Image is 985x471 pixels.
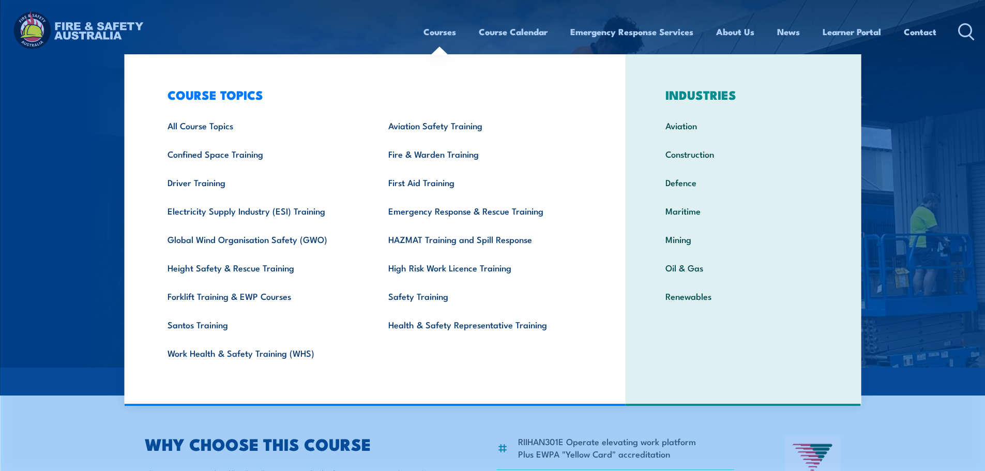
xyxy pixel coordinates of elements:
a: All Course Topics [151,111,372,140]
a: Height Safety & Rescue Training [151,253,372,282]
a: Confined Space Training [151,140,372,168]
a: Learner Portal [823,18,881,45]
a: Renewables [649,282,837,310]
a: Driver Training [151,168,372,196]
a: Aviation [649,111,837,140]
a: About Us [716,18,754,45]
a: Global Wind Organisation Safety (GWO) [151,225,372,253]
h3: INDUSTRIES [649,87,837,102]
a: Mining [649,225,837,253]
a: News [777,18,800,45]
a: Construction [649,140,837,168]
h2: WHY CHOOSE THIS COURSE [145,436,447,451]
a: Aviation Safety Training [372,111,593,140]
a: Health & Safety Representative Training [372,310,593,339]
a: Defence [649,168,837,196]
a: Fire & Warden Training [372,140,593,168]
a: Emergency Response & Rescue Training [372,196,593,225]
a: Emergency Response Services [570,18,693,45]
a: Forklift Training & EWP Courses [151,282,372,310]
a: Courses [423,18,456,45]
a: Course Calendar [479,18,548,45]
li: RIIHAN301E Operate elevating work platform [518,435,696,447]
a: HAZMAT Training and Spill Response [372,225,593,253]
a: First Aid Training [372,168,593,196]
a: Oil & Gas [649,253,837,282]
a: Work Health & Safety Training (WHS) [151,339,372,367]
li: Plus EWPA "Yellow Card" accreditation [518,448,696,460]
a: Maritime [649,196,837,225]
a: Contact [904,18,936,45]
h3: COURSE TOPICS [151,87,593,102]
a: Electricity Supply Industry (ESI) Training [151,196,372,225]
a: Safety Training [372,282,593,310]
a: High Risk Work Licence Training [372,253,593,282]
a: Santos Training [151,310,372,339]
